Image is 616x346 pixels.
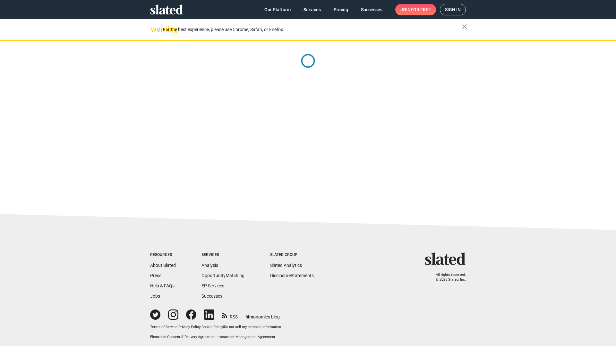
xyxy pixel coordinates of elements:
[411,4,431,15] span: for free
[150,325,177,329] a: Terms of Service
[223,325,224,329] span: |
[298,4,326,15] a: Services
[201,325,201,329] span: |
[440,4,466,15] a: Sign in
[329,4,353,15] a: Pricing
[150,335,216,339] a: Electronic Consent & Delivery Agreement
[201,263,218,268] a: Analysis
[163,25,462,34] div: For the best experience, please use Chrome, Safari, or Firefox.
[429,273,466,282] p: All rights reserved. © 2025 Slated, Inc.
[177,325,178,329] span: |
[245,309,280,320] a: filmonomics blog
[356,4,388,15] a: Successes
[201,325,223,329] a: Cookie Policy
[201,293,222,299] a: Successes
[201,252,244,258] div: Services
[150,252,176,258] div: Resources
[304,4,321,15] span: Services
[150,273,161,278] a: Press
[270,273,314,278] a: DisclosureStatements
[150,293,160,299] a: Jobs
[259,4,296,15] a: Our Platform
[400,4,431,15] span: Join
[245,314,253,319] span: film
[224,325,281,330] button: Do not sell my personal information
[395,4,436,15] a: Joinfor free
[150,283,175,288] a: Help & FAQs
[150,263,176,268] a: About Slated
[222,310,238,320] a: RSS
[445,4,461,15] span: Sign in
[201,283,224,288] a: EP Services
[216,335,217,339] span: |
[361,4,382,15] span: Successes
[217,335,275,339] a: Investment Management Agreement
[461,23,468,30] mat-icon: close
[270,263,302,268] a: Slated Analytics
[264,4,291,15] span: Our Platform
[151,25,158,33] mat-icon: warning
[201,273,244,278] a: OpportunityMatching
[270,252,314,258] div: Slated Group
[334,4,348,15] span: Pricing
[178,325,201,329] a: Privacy Policy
